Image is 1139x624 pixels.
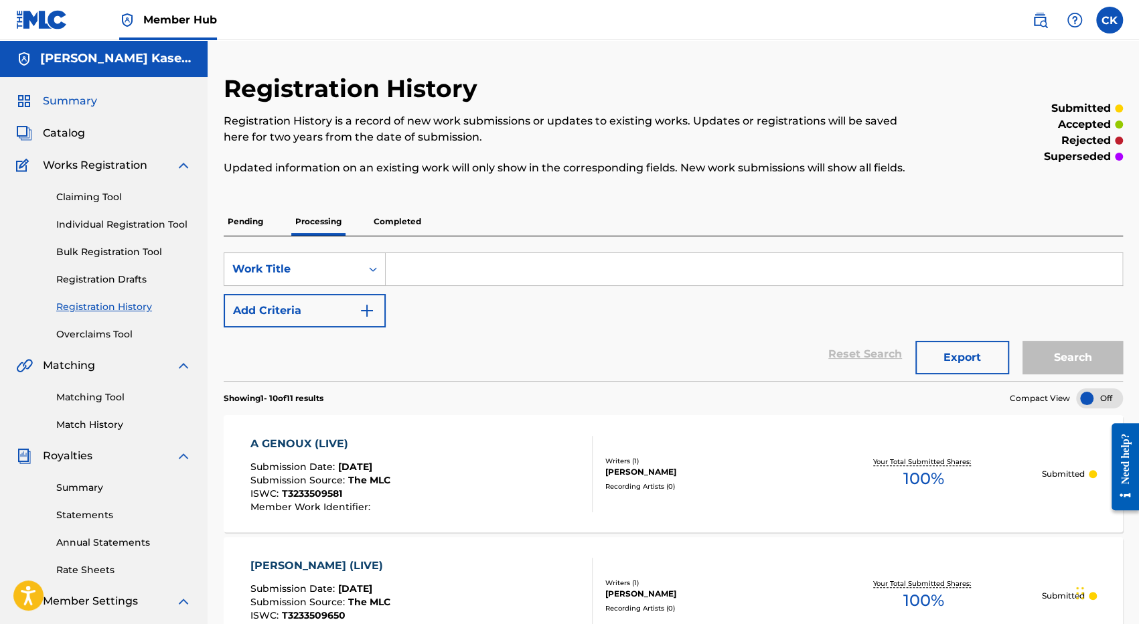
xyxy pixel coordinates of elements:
span: Works Registration [43,157,147,173]
p: Submitted [1042,590,1085,602]
h2: Registration History [224,74,484,104]
a: Registration Drafts [56,272,192,287]
img: 9d2ae6d4665cec9f34b9.svg [359,303,375,319]
a: Rate Sheets [56,563,192,577]
img: expand [175,448,192,464]
img: help [1067,12,1083,28]
iframe: Resource Center [1102,412,1139,520]
button: Export [915,341,1009,374]
span: [DATE] [338,461,372,473]
a: Matching Tool [56,390,192,404]
a: Individual Registration Tool [56,218,192,232]
a: Summary [56,481,192,495]
p: rejected [1061,133,1111,149]
p: Completed [370,208,425,236]
div: User Menu [1096,7,1123,33]
img: Top Rightsholder [119,12,135,28]
p: Showing 1 - 10 of 11 results [224,392,323,404]
span: Matching [43,358,95,374]
p: Registration History is a record of new work submissions or updates to existing works. Updates or... [224,113,916,145]
span: [DATE] [338,582,372,595]
span: Summary [43,93,97,109]
div: Recording Artists ( 0 ) [605,481,806,491]
span: 100 % [903,589,944,613]
span: ISWC : [250,487,282,499]
div: [PERSON_NAME] [605,466,806,478]
a: SummarySummary [16,93,97,109]
span: Submission Date : [250,582,338,595]
a: CatalogCatalog [16,125,85,141]
a: A GENOUX (LIVE)Submission Date:[DATE]Submission Source:The MLCISWC:T3233509581Member Work Identif... [224,415,1123,532]
h5: Cedric Tshibanda Kaseba [40,51,192,66]
button: Add Criteria [224,294,386,327]
a: Annual Statements [56,536,192,550]
div: Writers ( 1 ) [605,456,806,466]
p: superseded [1044,149,1111,165]
a: Claiming Tool [56,190,192,204]
div: Writers ( 1 ) [605,578,806,588]
span: Member Hub [143,12,217,27]
img: expand [175,157,192,173]
img: Accounts [16,51,32,67]
div: Recording Artists ( 0 ) [605,603,806,613]
img: Matching [16,358,33,374]
div: [PERSON_NAME] [605,588,806,600]
p: accepted [1058,116,1111,133]
p: Submitted [1042,468,1085,480]
img: Royalties [16,448,32,464]
span: Member Settings [43,593,138,609]
div: [PERSON_NAME] (LIVE) [250,558,390,574]
span: Submission Source : [250,596,348,608]
img: Summary [16,93,32,109]
span: ISWC : [250,609,282,621]
img: expand [175,593,192,609]
img: expand [175,358,192,374]
div: A GENOUX (LIVE) [250,436,390,452]
span: Submission Source : [250,474,348,486]
p: Processing [291,208,346,236]
p: Pending [224,208,267,236]
span: T3233509650 [282,609,346,621]
div: Drag [1076,573,1084,613]
a: Statements [56,508,192,522]
span: Submission Date : [250,461,338,473]
a: Overclaims Tool [56,327,192,341]
div: Work Title [232,261,353,277]
span: Royalties [43,448,92,464]
img: MLC Logo [16,10,68,29]
p: Your Total Submitted Shares: [873,457,974,467]
span: The MLC [348,596,390,608]
span: Catalog [43,125,85,141]
img: search [1032,12,1048,28]
form: Search Form [224,252,1123,381]
img: Works Registration [16,157,33,173]
a: Public Search [1027,7,1053,33]
span: The MLC [348,474,390,486]
span: 100 % [903,467,944,491]
p: Updated information on an existing work will only show in the corresponding fields. New work subm... [224,160,916,176]
div: Help [1061,7,1088,33]
img: Catalog [16,125,32,141]
p: Your Total Submitted Shares: [873,578,974,589]
span: Compact View [1010,392,1070,404]
a: Match History [56,418,192,432]
a: Registration History [56,300,192,314]
span: T3233509581 [282,487,342,499]
a: Bulk Registration Tool [56,245,192,259]
span: Member Work Identifier : [250,501,374,513]
iframe: Chat Widget [1072,560,1139,624]
p: submitted [1051,100,1111,116]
